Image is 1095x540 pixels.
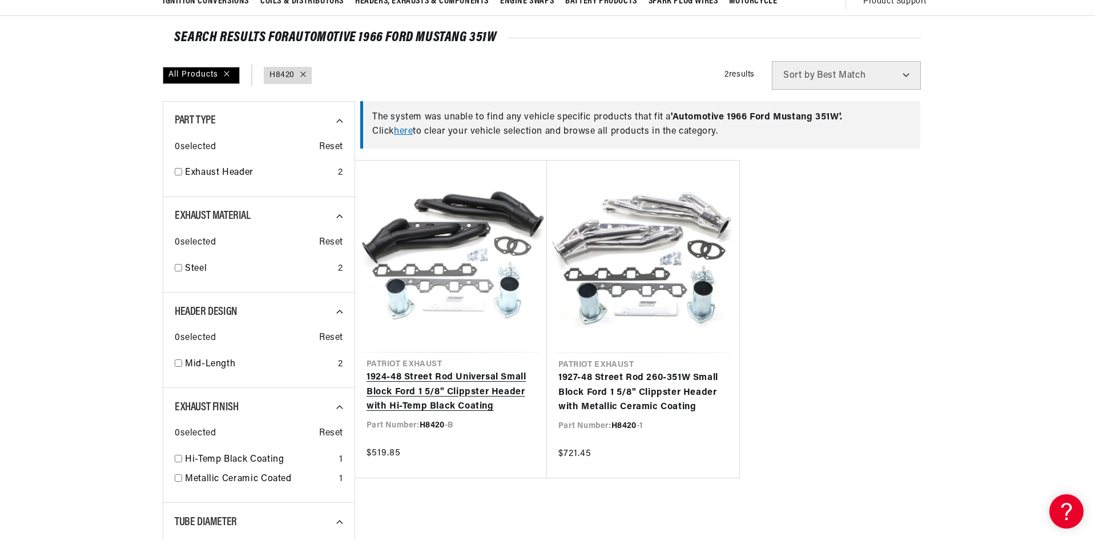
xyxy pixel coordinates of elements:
a: H8420 [269,69,295,82]
span: Reset [319,235,343,250]
span: Reset [319,426,343,441]
span: Header Design [175,306,237,318]
div: 1 [339,453,343,467]
a: Hi-Temp Black Coating [185,453,335,467]
a: 1927-48 Street Rod 260-351W Small Block Ford 1 5/8" Clippster Header with Metallic Ceramic Coating [558,371,728,415]
a: 1924-48 Street Rod Universal Small Block Ford 1 5/8" Clippster Header with Hi-Temp Black Coating [367,370,536,414]
div: 2 [338,262,343,277]
a: Mid-Length [185,357,333,372]
span: Tube Diameter [175,517,237,528]
span: 0 selected [175,235,216,250]
span: Exhaust Material [175,210,251,222]
div: All Products [163,67,240,84]
span: 2 results [724,70,755,79]
span: Exhaust Finish [175,402,238,413]
select: Sort by [772,61,921,90]
div: SEARCH RESULTS FOR Automotive 1966 Ford Mustang 351W [174,32,921,43]
div: 2 [338,357,343,372]
div: The system was unable to find any vehicle specific products that fit a Click to clear your vehicl... [360,101,920,149]
div: 2 [338,166,343,181]
span: ' Automotive 1966 Ford Mustang 351W '. [671,113,843,122]
a: Metallic Ceramic Coated [185,472,335,487]
span: Reset [319,140,343,155]
span: 0 selected [175,331,216,346]
span: 0 selected [175,426,216,441]
span: Reset [319,331,343,346]
div: 1 [339,472,343,487]
span: Sort by [783,71,815,80]
a: Steel [185,262,333,277]
a: Exhaust Header [185,166,333,181]
span: 0 selected [175,140,216,155]
a: here [394,127,413,136]
span: Part Type [175,115,215,126]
